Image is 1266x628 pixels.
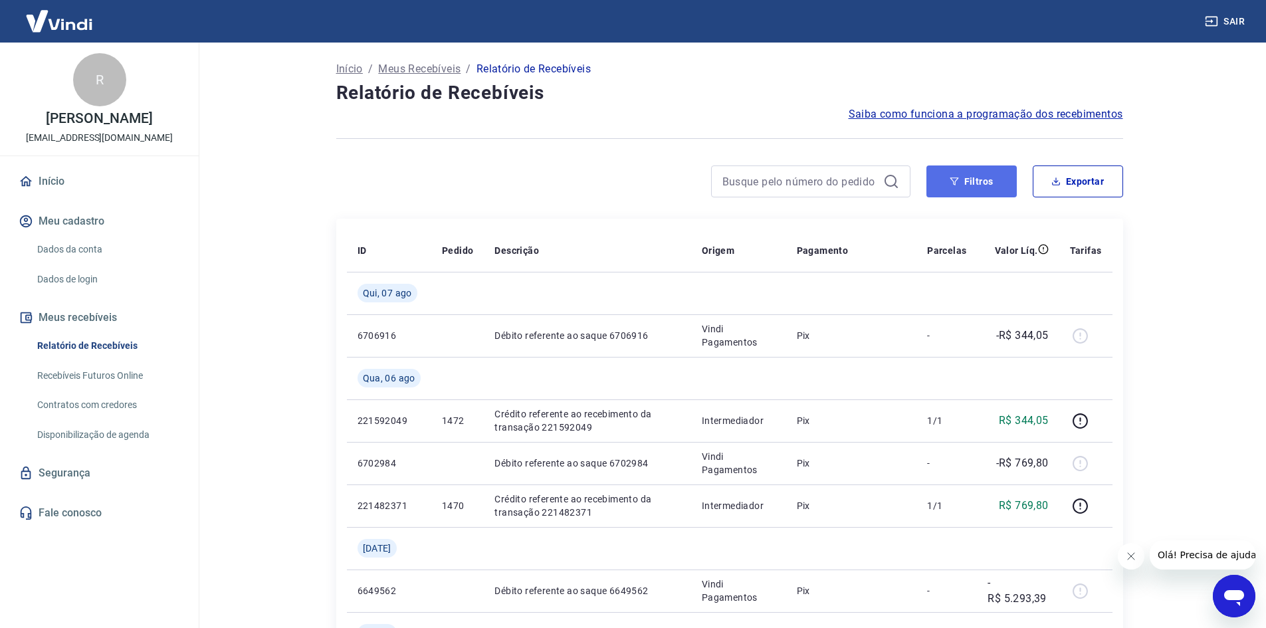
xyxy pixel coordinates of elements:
p: - [927,457,966,470]
a: Disponibilização de agenda [32,421,183,449]
p: Pix [797,414,906,427]
p: Crédito referente ao recebimento da transação 221482371 [494,492,680,519]
p: Relatório de Recebíveis [476,61,591,77]
p: Vindi Pagamentos [702,577,776,604]
p: / [466,61,471,77]
a: Início [16,167,183,196]
p: -R$ 769,80 [996,455,1049,471]
iframe: Botão para abrir a janela de mensagens [1213,575,1255,617]
p: Pagamento [797,244,849,257]
p: Débito referente ao saque 6706916 [494,329,680,342]
p: Pedido [442,244,473,257]
p: 6649562 [358,584,421,597]
p: R$ 344,05 [999,413,1049,429]
button: Exportar [1033,165,1123,197]
a: Recebíveis Futuros Online [32,362,183,389]
span: Qui, 07 ago [363,286,412,300]
input: Busque pelo número do pedido [722,171,878,191]
p: / [368,61,373,77]
p: - [927,329,966,342]
a: Dados da conta [32,236,183,263]
a: Segurança [16,459,183,488]
p: R$ 769,80 [999,498,1049,514]
button: Meus recebíveis [16,303,183,332]
span: Olá! Precisa de ajuda? [8,9,112,20]
p: -R$ 5.293,39 [988,575,1048,607]
p: 1472 [442,414,473,427]
p: Pix [797,584,906,597]
a: Início [336,61,363,77]
button: Filtros [926,165,1017,197]
div: R [73,53,126,106]
p: 6706916 [358,329,421,342]
p: 1/1 [927,414,966,427]
span: Qua, 06 ago [363,371,415,385]
p: Vindi Pagamentos [702,450,776,476]
p: Pix [797,329,906,342]
button: Sair [1202,9,1250,34]
a: Dados de login [32,266,183,293]
p: Descrição [494,244,539,257]
p: [PERSON_NAME] [46,112,152,126]
h4: Relatório de Recebíveis [336,80,1123,106]
p: Pix [797,457,906,470]
p: Intermediador [702,414,776,427]
p: - [927,584,966,597]
p: 1470 [442,499,473,512]
p: Débito referente ao saque 6649562 [494,584,680,597]
button: Meu cadastro [16,207,183,236]
p: Vindi Pagamentos [702,322,776,349]
a: Saiba como funciona a programação dos recebimentos [849,106,1123,122]
p: Parcelas [927,244,966,257]
a: Relatório de Recebíveis [32,332,183,360]
span: [DATE] [363,542,391,555]
p: Pix [797,499,906,512]
p: [EMAIL_ADDRESS][DOMAIN_NAME] [26,131,173,145]
p: -R$ 344,05 [996,328,1049,344]
p: 221482371 [358,499,421,512]
p: Débito referente ao saque 6702984 [494,457,680,470]
p: Intermediador [702,499,776,512]
a: Fale conosco [16,498,183,528]
iframe: Mensagem da empresa [1150,540,1255,570]
iframe: Fechar mensagem [1118,543,1144,570]
a: Meus Recebíveis [378,61,461,77]
p: ID [358,244,367,257]
p: Origem [702,244,734,257]
p: 221592049 [358,414,421,427]
p: Valor Líq. [995,244,1038,257]
a: Contratos com credores [32,391,183,419]
p: 1/1 [927,499,966,512]
img: Vindi [16,1,102,41]
p: Crédito referente ao recebimento da transação 221592049 [494,407,680,434]
p: 6702984 [358,457,421,470]
p: Tarifas [1070,244,1102,257]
